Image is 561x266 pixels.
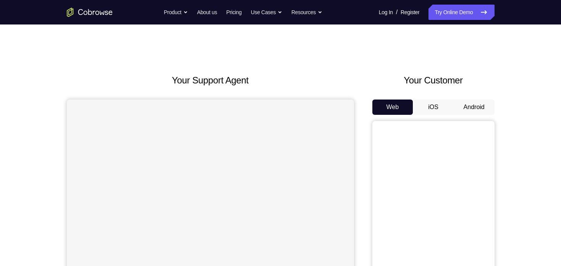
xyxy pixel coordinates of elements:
[413,100,454,115] button: iOS
[454,100,495,115] button: Android
[291,5,322,20] button: Resources
[67,73,354,87] h2: Your Support Agent
[164,5,188,20] button: Product
[372,73,495,87] h2: Your Customer
[372,100,413,115] button: Web
[226,5,241,20] a: Pricing
[67,8,113,17] a: Go to the home page
[428,5,494,20] a: Try Online Demo
[396,8,398,17] span: /
[197,5,217,20] a: About us
[251,5,282,20] button: Use Cases
[379,5,393,20] a: Log In
[401,5,419,20] a: Register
